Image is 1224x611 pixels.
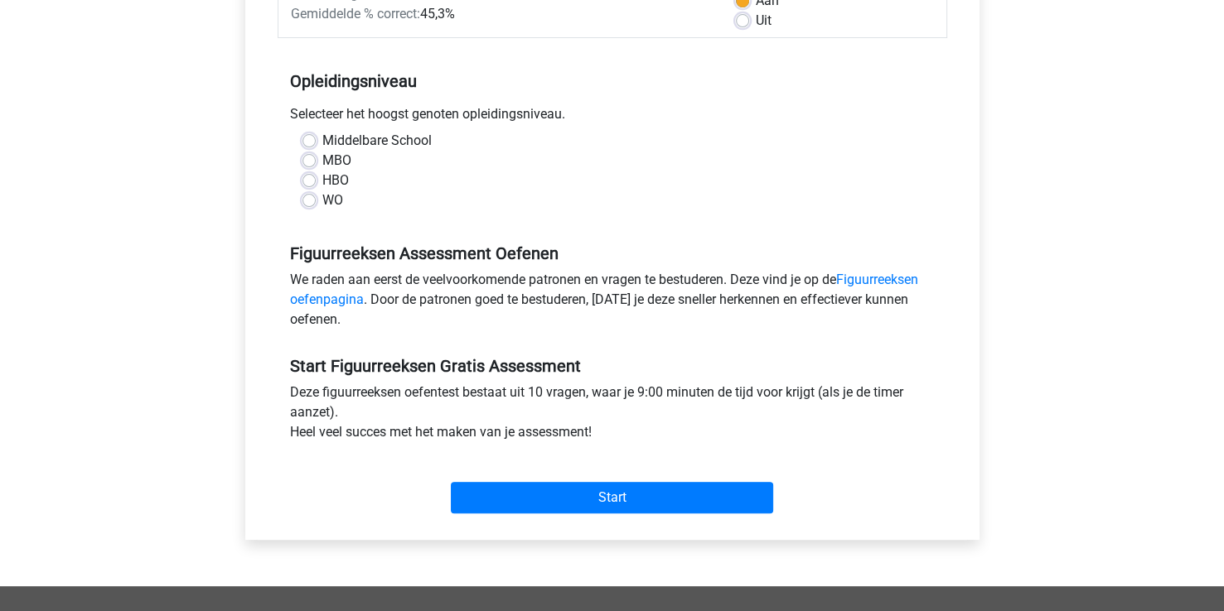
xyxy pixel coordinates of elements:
[278,104,947,131] div: Selecteer het hoogst genoten opleidingsniveau.
[290,356,935,376] h5: Start Figuurreeksen Gratis Assessment
[322,131,432,151] label: Middelbare School
[278,382,947,449] div: Deze figuurreeksen oefentest bestaat uit 10 vragen, waar je 9:00 minuten de tijd voor krijgt (als...
[322,171,349,190] label: HBO
[291,6,420,22] span: Gemiddelde % correct:
[290,243,935,263] h5: Figuurreeksen Assessment Oefenen
[322,151,351,171] label: MBO
[278,4,723,24] div: 45,3%
[322,190,343,210] label: WO
[451,482,773,513] input: Start
[278,270,947,336] div: We raden aan eerst de veelvoorkomende patronen en vragen te bestuderen. Deze vind je op de . Door...
[290,65,935,98] h5: Opleidingsniveau
[756,11,772,31] label: Uit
